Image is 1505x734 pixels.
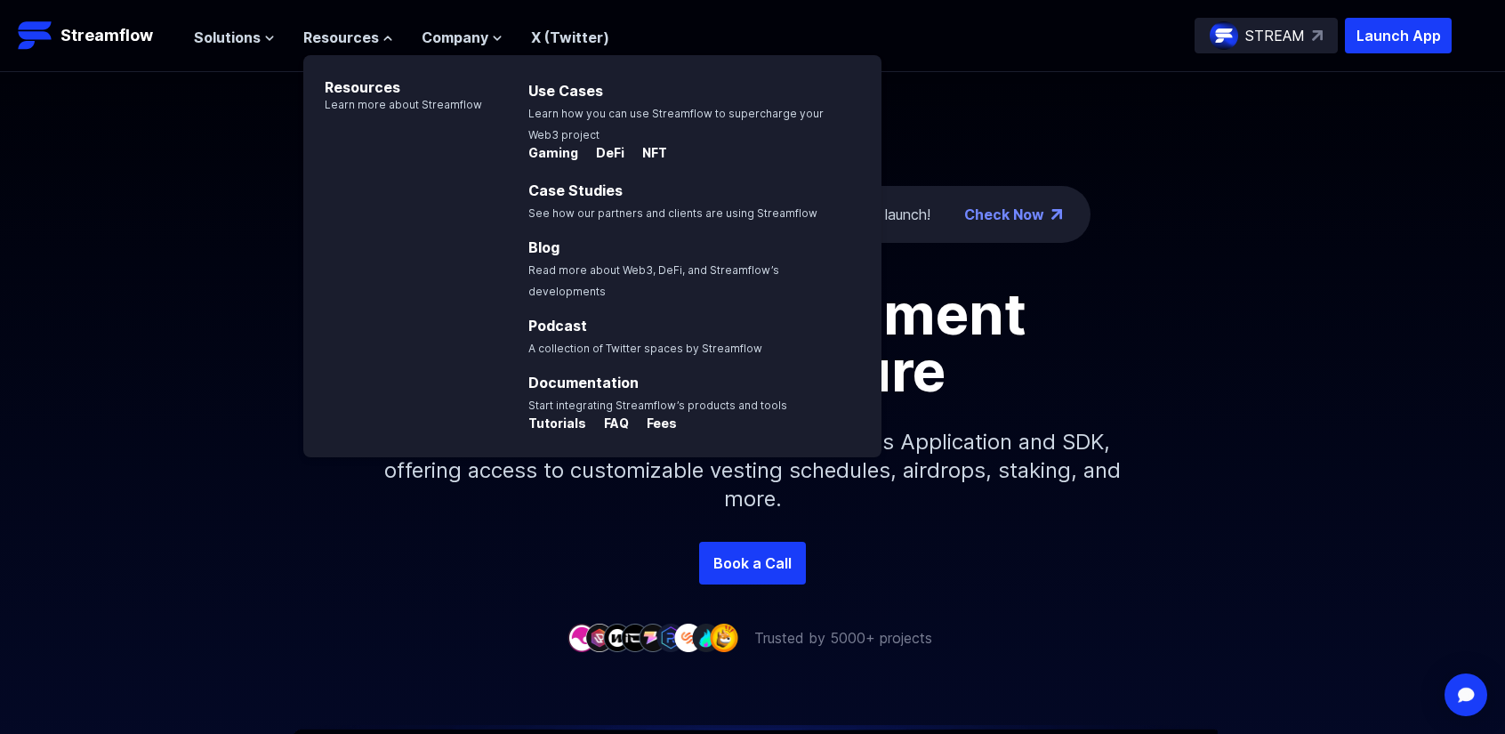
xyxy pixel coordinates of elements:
[632,415,677,432] p: Fees
[422,27,488,48] span: Company
[422,27,503,48] button: Company
[1210,21,1238,50] img: streamflow-logo-circle.png
[567,624,596,651] img: company-1
[528,82,603,100] a: Use Cases
[194,27,275,48] button: Solutions
[590,415,629,432] p: FAQ
[639,624,667,651] img: company-5
[754,627,932,649] p: Trusted by 5000+ projects
[528,146,582,164] a: Gaming
[1195,18,1338,53] a: STREAM
[528,415,586,432] p: Tutorials
[674,624,703,651] img: company-7
[585,624,614,651] img: company-2
[303,98,482,112] p: Learn more about Streamflow
[528,107,824,141] span: Learn how you can use Streamflow to supercharge your Web3 project
[528,181,623,199] a: Case Studies
[18,18,176,53] a: Streamflow
[590,416,632,434] a: FAQ
[692,624,720,651] img: company-8
[303,27,393,48] button: Resources
[603,624,632,651] img: company-3
[528,144,578,162] p: Gaming
[1345,18,1452,53] button: Launch App
[656,624,685,651] img: company-6
[531,28,609,46] a: X (Twitter)
[621,624,649,651] img: company-4
[528,238,559,256] a: Blog
[528,399,787,412] span: Start integrating Streamflow’s products and tools
[528,416,590,434] a: Tutorials
[582,146,628,164] a: DeFi
[699,542,806,585] a: Book a Call
[1312,30,1323,41] img: top-right-arrow.svg
[528,317,587,335] a: Podcast
[1245,25,1305,46] p: STREAM
[528,206,817,220] span: See how our partners and clients are using Streamflow
[632,416,677,434] a: Fees
[628,146,667,164] a: NFT
[628,144,667,162] p: NFT
[60,23,153,48] p: Streamflow
[582,144,624,162] p: DeFi
[528,374,639,391] a: Documentation
[303,27,379,48] span: Resources
[1445,674,1487,716] div: Open Intercom Messenger
[303,55,482,98] p: Resources
[964,204,1044,225] a: Check Now
[194,27,261,48] span: Solutions
[1051,209,1062,220] img: top-right-arrow.png
[528,263,779,298] span: Read more about Web3, DeFi, and Streamflow’s developments
[710,624,738,651] img: company-9
[370,399,1135,542] p: Simplify your token distribution with Streamflow's Application and SDK, offering access to custom...
[528,342,762,355] span: A collection of Twitter spaces by Streamflow
[18,18,53,53] img: Streamflow Logo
